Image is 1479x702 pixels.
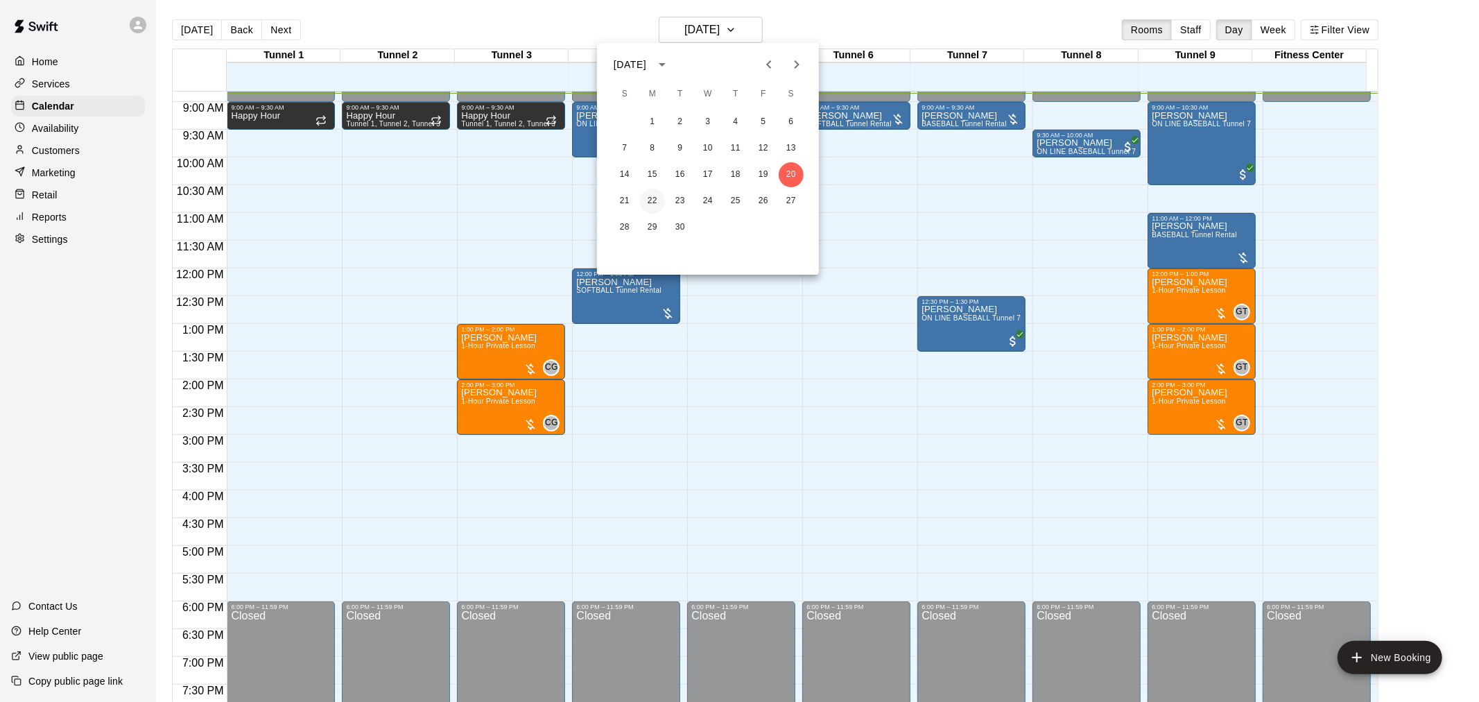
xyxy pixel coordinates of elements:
[640,110,665,135] button: 1
[612,136,637,161] button: 7
[612,162,637,187] button: 14
[779,136,804,161] button: 13
[695,162,720,187] button: 17
[695,189,720,214] button: 24
[695,136,720,161] button: 10
[783,51,811,78] button: Next month
[640,189,665,214] button: 22
[668,136,693,161] button: 9
[640,80,665,108] span: Monday
[668,80,693,108] span: Tuesday
[779,162,804,187] button: 20
[755,51,783,78] button: Previous month
[668,162,693,187] button: 16
[779,110,804,135] button: 6
[640,162,665,187] button: 15
[723,162,748,187] button: 18
[751,136,776,161] button: 12
[751,189,776,214] button: 26
[668,189,693,214] button: 23
[614,58,646,72] div: [DATE]
[695,110,720,135] button: 3
[723,136,748,161] button: 11
[779,80,804,108] span: Saturday
[723,110,748,135] button: 4
[612,189,637,214] button: 21
[751,162,776,187] button: 19
[650,53,674,76] button: calendar view is open, switch to year view
[640,136,665,161] button: 8
[751,80,776,108] span: Friday
[668,110,693,135] button: 2
[695,80,720,108] span: Wednesday
[723,80,748,108] span: Thursday
[640,215,665,240] button: 29
[779,189,804,214] button: 27
[612,215,637,240] button: 28
[751,110,776,135] button: 5
[723,189,748,214] button: 25
[668,215,693,240] button: 30
[612,80,637,108] span: Sunday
